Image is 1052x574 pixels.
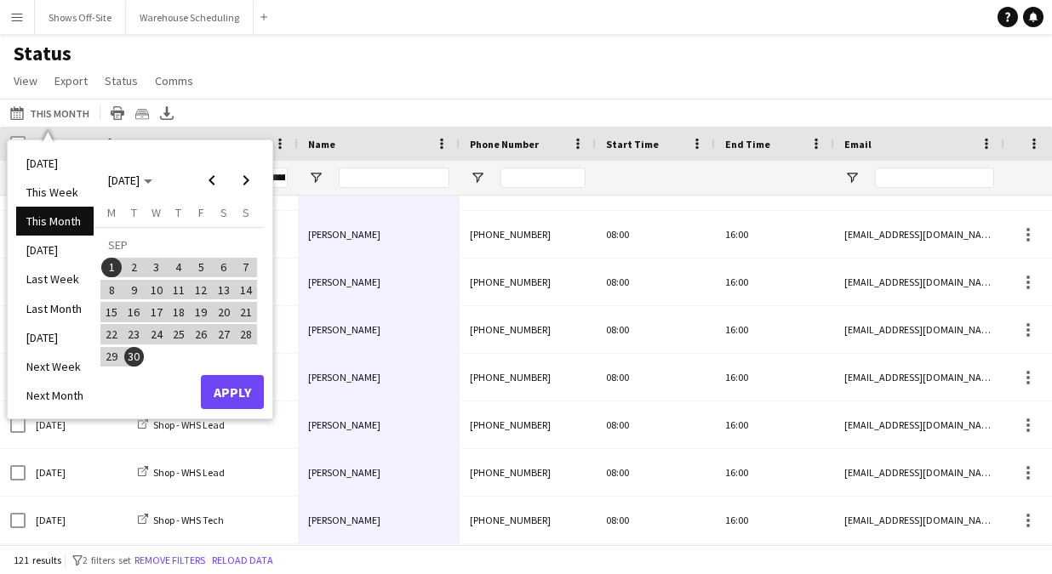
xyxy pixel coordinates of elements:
[14,73,37,88] span: View
[153,514,224,526] span: Shop - WHS Tech
[235,301,257,323] button: 21-09-2025
[131,551,209,570] button: Remove filters
[715,401,834,448] div: 16:00
[460,401,596,448] div: [PHONE_NUMBER]
[195,163,229,197] button: Previous month
[123,323,145,345] button: 23-09-2025
[235,256,257,278] button: 07-09-2025
[153,418,225,431] span: Shop - WHS Lead
[123,279,145,301] button: 09-09-2025
[100,256,123,278] button: 01-09-2025
[460,306,596,353] div: [PHONE_NUMBER]
[308,228,380,241] span: [PERSON_NAME]
[235,323,257,345] button: 28-09-2025
[35,1,126,34] button: Shows Off-Site
[123,256,145,278] button: 02-09-2025
[834,259,1004,305] div: [EMAIL_ADDRESS][DOMAIN_NAME]
[169,324,189,344] span: 25
[100,301,123,323] button: 15-09-2025
[212,256,234,278] button: 06-09-2025
[190,256,212,278] button: 05-09-2025
[100,279,123,301] button: 08-09-2025
[715,449,834,496] div: 16:00
[834,401,1004,448] div: [EMAIL_ADDRESS][DOMAIN_NAME]
[191,258,211,278] span: 5
[124,324,145,344] span: 23
[108,173,140,188] span: [DATE]
[16,294,94,323] li: Last Month
[460,497,596,543] div: [PHONE_NUMBER]
[834,449,1004,496] div: [EMAIL_ADDRESS][DOMAIN_NAME]
[875,168,994,188] input: Email Filter Input
[101,258,122,278] span: 1
[460,449,596,496] div: [PHONE_NUMBER]
[220,205,227,220] span: S
[7,103,93,123] button: This Month
[596,354,715,401] div: 08:00
[308,276,380,288] span: [PERSON_NAME]
[715,354,834,401] div: 16:00
[48,70,94,92] a: Export
[101,324,122,344] span: 22
[146,324,167,344] span: 24
[101,302,122,322] span: 15
[596,306,715,353] div: 08:00
[339,168,449,188] input: Name Filter Input
[54,73,88,88] span: Export
[123,301,145,323] button: 16-09-2025
[146,323,168,345] button: 24-09-2025
[212,279,234,301] button: 13-09-2025
[596,449,715,496] div: 08:00
[138,138,159,151] span: Role
[169,280,189,300] span: 11
[715,497,834,543] div: 16:00
[214,324,234,344] span: 27
[844,138,872,151] span: Email
[191,302,211,322] span: 19
[834,306,1004,353] div: [EMAIL_ADDRESS][DOMAIN_NAME]
[243,205,249,220] span: S
[152,205,161,220] span: W
[146,301,168,323] button: 17-09-2025
[460,354,596,401] div: [PHONE_NUMBER]
[229,163,263,197] button: Next month
[190,323,212,345] button: 26-09-2025
[26,401,128,448] div: [DATE]
[214,302,234,322] span: 20
[834,354,1004,401] div: [EMAIL_ADDRESS][DOMAIN_NAME]
[168,279,190,301] button: 11-09-2025
[7,70,44,92] a: View
[124,347,145,367] span: 30
[169,302,189,322] span: 18
[168,256,190,278] button: 04-09-2025
[16,236,94,264] li: [DATE]
[308,371,380,384] span: [PERSON_NAME]
[834,497,1004,543] div: [EMAIL_ADDRESS][DOMAIN_NAME]
[26,449,128,496] div: [DATE]
[191,280,211,300] span: 12
[715,259,834,305] div: 16:00
[308,323,380,336] span: [PERSON_NAME]
[138,466,225,479] a: Shop - WHS Lead
[124,258,145,278] span: 2
[460,259,596,305] div: [PHONE_NUMBER]
[175,205,181,220] span: T
[235,279,257,301] button: 14-09-2025
[107,205,116,220] span: M
[146,256,168,278] button: 03-09-2025
[236,258,256,278] span: 7
[146,302,167,322] span: 17
[596,497,715,543] div: 08:00
[124,280,145,300] span: 9
[148,70,200,92] a: Comms
[153,466,225,479] span: Shop - WHS Lead
[100,345,123,367] button: 29-09-2025
[124,302,145,322] span: 16
[198,205,204,220] span: F
[308,138,335,151] span: Name
[191,324,211,344] span: 26
[214,280,234,300] span: 13
[308,170,323,185] button: Open Filter Menu
[138,514,224,526] a: Shop - WHS Tech
[146,258,167,278] span: 3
